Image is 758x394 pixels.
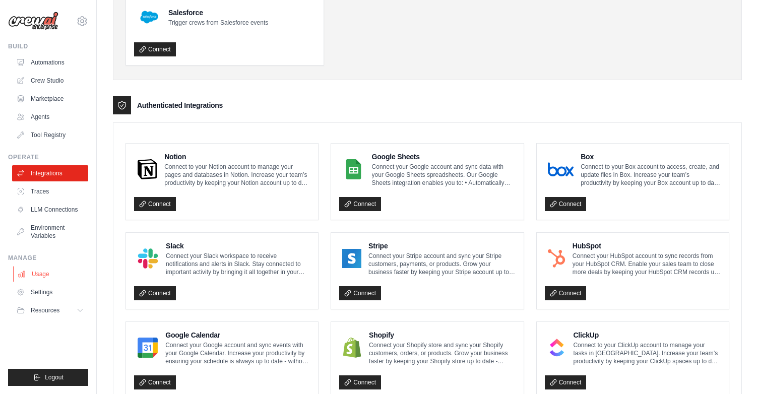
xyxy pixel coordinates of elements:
[164,163,310,187] p: Connect to your Notion account to manage your pages and databases in Notion. Increase your team’s...
[166,241,310,251] h4: Slack
[8,254,88,262] div: Manage
[8,153,88,161] div: Operate
[342,159,364,179] img: Google Sheets Logo
[548,159,574,179] img: Box Logo
[137,5,161,29] img: Salesforce Logo
[581,163,721,187] p: Connect to your Box account to access, create, and update files in Box. Increase your team’s prod...
[12,220,88,244] a: Environment Variables
[372,163,516,187] p: Connect your Google account and sync data with your Google Sheets spreadsheets. Our Google Sheets...
[545,286,587,300] a: Connect
[137,338,158,358] img: Google Calendar Logo
[134,42,176,56] a: Connect
[545,197,587,211] a: Connect
[573,252,721,276] p: Connect your HubSpot account to sync records from your HubSpot CRM. Enable your sales team to clo...
[137,100,223,110] h3: Authenticated Integrations
[342,248,361,269] img: Stripe Logo
[31,306,59,314] span: Resources
[12,127,88,143] a: Tool Registry
[137,159,157,179] img: Notion Logo
[342,338,362,358] img: Shopify Logo
[339,286,381,300] a: Connect
[12,165,88,181] a: Integrations
[581,152,721,162] h4: Box
[12,91,88,107] a: Marketplace
[372,152,516,162] h4: Google Sheets
[8,42,88,50] div: Build
[166,252,310,276] p: Connect your Slack workspace to receive notifications and alerts in Slack. Stay connected to impo...
[13,266,89,282] a: Usage
[369,341,516,365] p: Connect your Shopify store and sync your Shopify customers, orders, or products. Grow your busine...
[12,54,88,71] a: Automations
[45,373,64,381] span: Logout
[165,341,310,365] p: Connect your Google account and sync events with your Google Calendar. Increase your productivity...
[8,369,88,386] button: Logout
[369,330,516,340] h4: Shopify
[339,197,381,211] a: Connect
[134,375,176,389] a: Connect
[12,73,88,89] a: Crew Studio
[165,330,310,340] h4: Google Calendar
[12,202,88,218] a: LLM Connections
[134,197,176,211] a: Connect
[545,375,587,389] a: Connect
[368,252,516,276] p: Connect your Stripe account and sync your Stripe customers, payments, or products. Grow your busi...
[573,330,721,340] h4: ClickUp
[12,109,88,125] a: Agents
[12,183,88,200] a: Traces
[12,284,88,300] a: Settings
[8,12,58,31] img: Logo
[368,241,516,251] h4: Stripe
[137,248,159,269] img: Slack Logo
[164,152,310,162] h4: Notion
[548,338,566,358] img: ClickUp Logo
[134,286,176,300] a: Connect
[548,248,565,269] img: HubSpot Logo
[573,341,721,365] p: Connect to your ClickUp account to manage your tasks in [GEOGRAPHIC_DATA]. Increase your team’s p...
[573,241,721,251] h4: HubSpot
[12,302,88,318] button: Resources
[168,19,268,27] p: Trigger crews from Salesforce events
[339,375,381,389] a: Connect
[168,8,268,18] h4: Salesforce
